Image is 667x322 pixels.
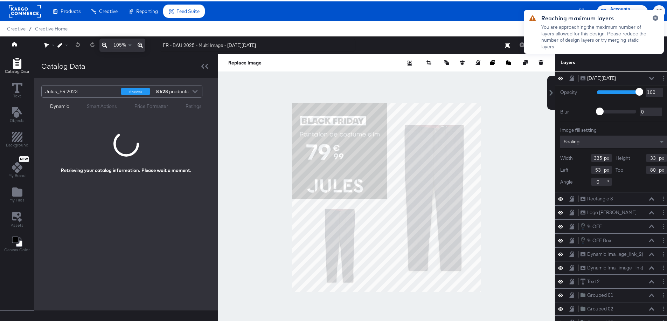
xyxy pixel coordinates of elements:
span: Products [61,7,81,13]
span: My Brand [8,171,26,177]
span: Text [13,92,21,97]
div: Image fill setting [560,125,667,132]
button: % OFF [580,221,602,229]
button: Add Files [5,184,29,204]
div: Layers [561,58,632,64]
span: New [19,156,29,160]
button: Text [8,80,27,100]
strong: 8 628 [155,84,169,96]
div: % OFF Box [587,236,611,242]
div: Smart Actions [87,102,117,108]
button: Layer Options [660,304,667,311]
div: products [155,84,176,96]
button: % OFF Box [580,235,612,243]
span: Feed Suite [176,7,200,13]
button: CP [653,4,665,16]
svg: Remove background [407,59,412,64]
a: Creative Home [35,25,68,30]
span: CP [656,6,662,14]
button: Text 2 [580,276,600,284]
div: Reaching maximum layers [541,13,647,21]
button: Grouped 02 [580,304,614,311]
button: Accounts[PERSON_NAME] [597,4,648,16]
button: Logo [PERSON_NAME] [580,207,637,215]
div: Jules_FR 2023 [45,84,116,96]
label: Left [560,165,568,172]
button: Replace Image [228,58,262,65]
span: Creative [99,7,118,13]
label: Blur [560,107,592,114]
button: Layer Options [660,221,667,229]
button: Dynamic Ima...image_link) [580,263,644,270]
div: Logo [PERSON_NAME] [587,208,637,214]
button: Copy image [490,58,497,65]
button: Layer Options [660,235,667,243]
div: Catalog Data [41,60,85,70]
div: Grouped 02 [587,304,613,311]
button: Layer Options [660,207,667,215]
button: NewMy Brand [4,153,30,179]
button: Layer Options [660,263,667,270]
label: Width [560,153,573,160]
button: Layer Options [660,290,667,297]
span: Objects [10,116,25,122]
button: Add Rectangle [2,129,33,149]
div: Price Formatter [134,102,168,108]
div: Dynamic [50,102,69,108]
svg: Copy image [490,59,495,64]
div: % OFF [587,222,602,228]
span: Accounts [610,4,637,12]
button: Layer Options [660,194,667,201]
button: Layer Options [660,249,667,256]
button: Paste image [506,58,513,65]
span: Assets [11,221,23,227]
span: / [26,25,35,30]
button: Rectangle 8 [580,194,613,201]
span: My Files [9,196,25,201]
div: You are approaching the maximum number of layers allowed for this design. Please reduce the numbe... [541,22,647,48]
div: [DATE][DATE] [587,74,616,80]
div: Retrieving your catalog information. Please wait a moment. [61,166,192,172]
span: Catalog Data [5,67,29,73]
label: Top [616,165,623,172]
div: shopping [121,87,150,94]
div: Text 2 [587,277,600,283]
button: Dynamic Ima...age_link_2) [580,249,644,256]
div: Dynamic Ima...image_link) [587,263,643,270]
button: Layer Options [660,73,667,81]
label: Angle [560,177,573,184]
button: Grouped 01 [580,290,614,297]
button: Assets [7,208,28,229]
div: Rectangle 8 [587,194,613,201]
span: Scaling [564,137,579,143]
svg: Paste image [506,59,511,64]
label: Height [616,153,630,160]
label: Opacity [560,88,592,94]
span: Canvas Color [4,246,30,251]
div: Grouped 01 [587,290,613,297]
div: Ratings [186,102,202,108]
span: 105% [113,40,126,47]
button: [DATE][DATE] [580,73,616,81]
button: Layer Options [660,276,667,284]
div: Dynamic Ima...age_link_2) [587,249,643,256]
button: Add Rectangle [1,55,33,75]
span: Reporting [136,7,158,13]
span: Background [6,141,28,146]
span: Creative [7,25,26,30]
button: Add Text [6,104,29,124]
